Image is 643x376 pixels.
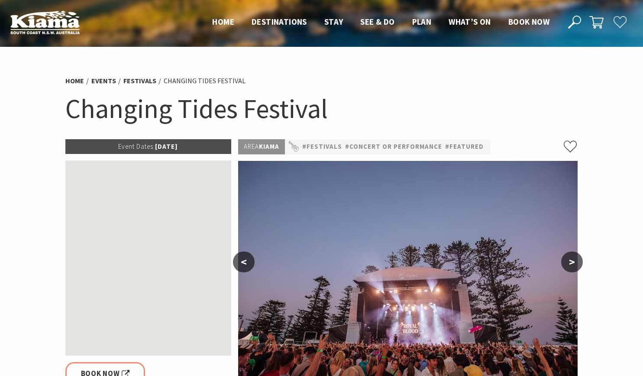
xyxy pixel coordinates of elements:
[164,75,246,87] li: Changing Tides Festival
[65,76,84,85] a: Home
[91,76,116,85] a: Events
[449,16,491,27] span: What’s On
[252,16,307,27] span: Destinations
[123,76,156,85] a: Festivals
[508,16,549,27] span: Book now
[65,91,578,126] h1: Changing Tides Festival
[412,16,432,27] span: Plan
[10,10,80,34] img: Kiama Logo
[360,16,394,27] span: See & Do
[345,141,442,152] a: #Concert or Performance
[118,142,155,150] span: Event Dates:
[445,141,484,152] a: #Featured
[233,252,255,272] button: <
[244,142,259,150] span: Area
[212,16,234,27] span: Home
[561,252,583,272] button: >
[65,139,232,154] p: [DATE]
[302,141,342,152] a: #Festivals
[204,15,558,29] nav: Main Menu
[324,16,343,27] span: Stay
[238,139,285,154] p: Kiama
